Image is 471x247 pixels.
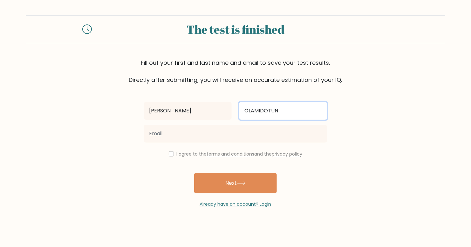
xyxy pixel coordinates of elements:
input: Last name [239,102,327,120]
a: terms and conditions [207,151,255,157]
div: Fill out your first and last name and email to save your test results. Directly after submitting,... [26,58,445,84]
input: First name [144,102,232,120]
a: privacy policy [272,151,303,157]
button: Next [194,173,277,193]
input: Email [144,125,327,143]
div: The test is finished [99,21,372,38]
a: Already have an account? Login [200,201,271,207]
label: I agree to the and the [177,151,303,157]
